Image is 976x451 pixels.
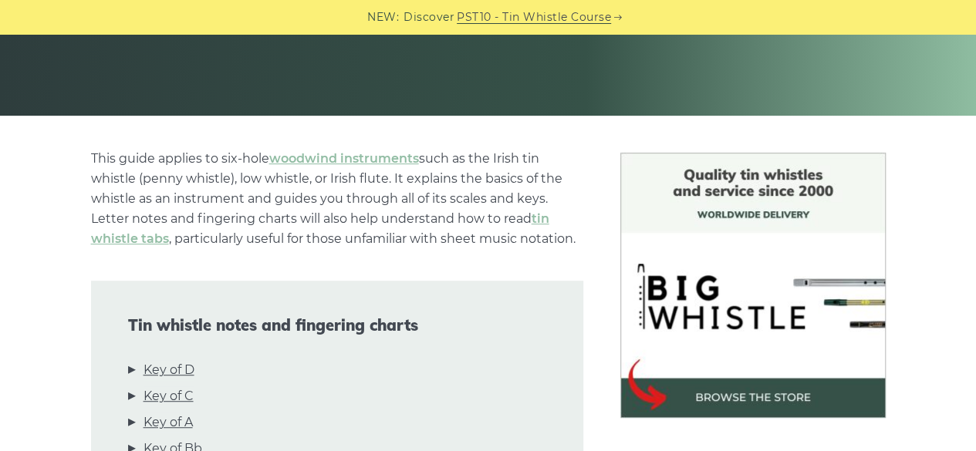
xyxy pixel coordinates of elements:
span: NEW: [367,8,399,26]
p: This guide applies to six-hole such as the Irish tin whistle (penny whistle), low whistle, or Iri... [91,149,583,249]
span: Discover [404,8,454,26]
a: Key of A [144,412,193,432]
a: woodwind instruments [269,151,419,166]
span: Tin whistle notes and fingering charts [128,316,546,335]
a: Key of D [144,360,194,380]
a: Key of C [144,386,194,406]
a: PST10 - Tin Whistle Course [457,8,611,26]
img: BigWhistle Tin Whistle Store [620,153,886,418]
